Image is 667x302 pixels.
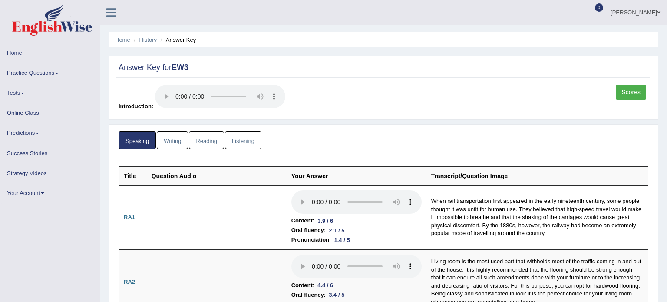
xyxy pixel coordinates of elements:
li: : [291,226,422,235]
th: Your Answer [287,166,426,185]
b: Pronunciation [291,235,329,245]
span: 0 [595,3,604,12]
a: Strategy Videos [0,163,99,180]
a: Listening [225,131,261,149]
b: RA2 [124,279,135,285]
h2: Answer Key for [119,63,648,72]
div: 3.4 / 5 [325,290,348,299]
b: RA1 [124,214,135,220]
a: Home [115,37,130,43]
b: Oral fluency [291,290,324,300]
li: : [291,281,422,290]
b: Content [291,216,313,226]
th: Title [119,166,147,185]
a: Reading [189,131,224,149]
a: Online Class [0,103,99,120]
a: Speaking [119,131,156,149]
li: Answer Key [158,36,196,44]
a: Home [0,43,99,60]
li: : [291,290,422,300]
a: Writing [157,131,188,149]
div: 2.1 / 5 [325,226,348,235]
a: Predictions [0,123,99,140]
strong: EW3 [172,63,188,72]
a: History [139,37,157,43]
a: Your Account [0,183,99,200]
div: 4.4 / 6 [314,281,337,290]
b: Content [291,281,313,290]
b: Oral fluency [291,226,324,235]
li: : [291,216,422,226]
a: Scores [616,85,646,100]
div: 3.9 / 6 [314,216,337,226]
li: : [291,235,422,245]
a: Tests [0,83,99,100]
span: Introduction: [119,103,153,110]
th: Question Audio [147,166,287,185]
div: 1.4 / 5 [331,236,353,245]
a: Practice Questions [0,63,99,80]
th: Transcript/Question Image [426,166,648,185]
td: When rail transportation first appeared in the early nineteenth century, some people thought it w... [426,185,648,250]
a: Success Stories [0,143,99,160]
